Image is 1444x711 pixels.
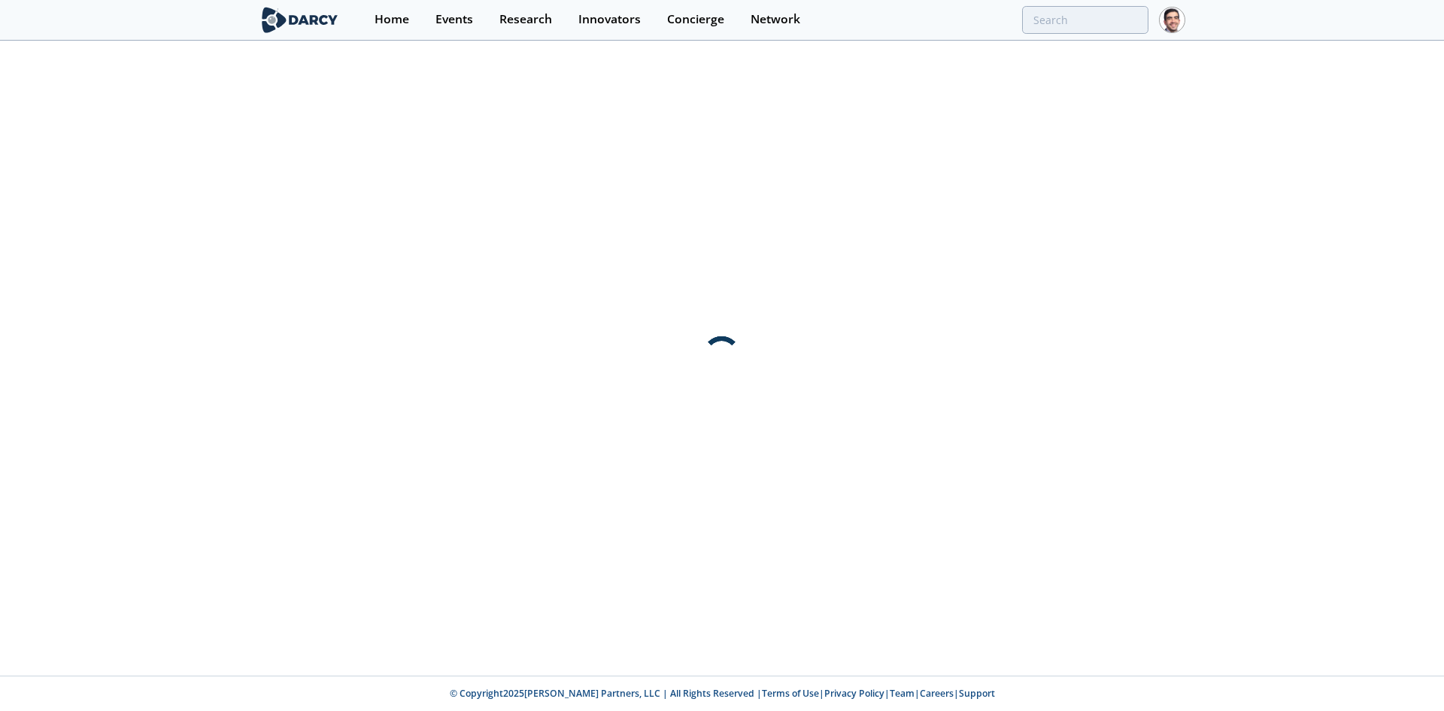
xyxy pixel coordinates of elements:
div: Innovators [578,14,641,26]
img: logo-wide.svg [259,7,341,33]
img: Profile [1159,7,1185,33]
p: © Copyright 2025 [PERSON_NAME] Partners, LLC | All Rights Reserved | | | | | [165,687,1279,700]
a: Terms of Use [762,687,819,700]
a: Team [890,687,915,700]
div: Concierge [667,14,724,26]
a: Careers [920,687,954,700]
a: Support [959,687,995,700]
div: Events [435,14,473,26]
div: Research [499,14,552,26]
div: Network [751,14,800,26]
div: Home [375,14,409,26]
input: Advanced Search [1022,6,1148,34]
a: Privacy Policy [824,687,884,700]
